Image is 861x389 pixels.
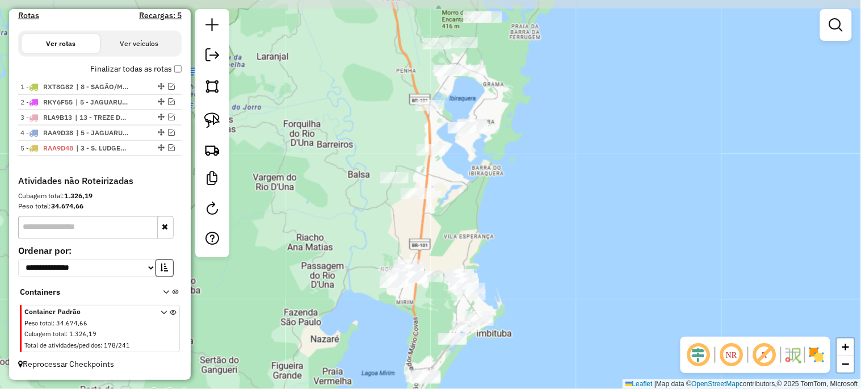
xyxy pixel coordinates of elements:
span: 3 - [20,113,72,122]
a: Exibir filtros [825,14,847,36]
div: Atividade não roteirizada - BEBIDAS ZIMBA [395,265,423,276]
div: Atividade não roteirizada - BAR FARIAS [457,283,485,294]
button: Ver rotas [22,34,100,53]
div: Atividade não roteirizada - BAR DO SEU ZE [412,371,440,383]
span: : [53,320,54,328]
img: Selecionar atividades - polígono [204,78,220,94]
div: Atividade não roteirizada - ARENA JIM [465,315,494,326]
a: OpenStreetMap [692,380,740,388]
span: : [100,342,102,350]
span: 5 - JAGUARUNA/FAROL, 8 - SAGÃO/M GRANDE/C. BOM [75,97,128,107]
div: Map data © contributors,© 2025 TomTom, Microsoft [623,379,861,389]
div: Atividade não roteirizada - REST.VO COTINHA [394,266,423,278]
span: 1 - [20,82,73,91]
span: 3 - S. LUDGERO, 4 - B. DO NORTE, 6 - GRAVATAL [76,143,128,153]
strong: 34.674,66 [51,202,83,211]
span: 1.326,19 [69,331,96,338]
span: Containers [20,287,148,299]
span: Cubagem total [24,331,66,338]
img: Criar rota [204,142,220,158]
div: Atividade não roteirizada - REST.PUB CAFE MACHAD [398,272,427,283]
span: 13 - TREZE DE MAIO, 8 - SAGÃO/M GRANDE/C. BOM [75,112,127,123]
em: Alterar sequência das rotas [158,114,165,120]
em: Alterar sequência das rotas [158,144,165,151]
span: : [66,331,68,338]
div: Peso total: [18,202,182,212]
span: 8 - SAGÃO/M GRANDE/C. BOM [76,82,128,92]
span: RKY6F55 [43,98,73,106]
div: Atividade não roteirizada - CASSIANO GARCIA [417,144,445,156]
label: Ordenar por: [18,244,182,258]
span: Container Padrão [24,307,147,317]
img: Selecionar atividades - laço [204,112,220,128]
img: Fluxo de ruas [784,346,802,364]
div: Atividade não roteirizada - HAMBURGUERIA RETRO [447,274,475,285]
div: Atividade não roteirizada - ZIMBEER [452,321,481,332]
em: Visualizar rota [168,98,175,105]
div: Atividade não roteirizada - LIQUID STORE [464,311,493,323]
span: RAA9D38 [43,128,73,137]
label: Finalizar todas as rotas [90,63,182,75]
span: RAA9D48 [43,144,73,152]
input: Finalizar todas as rotas [174,65,182,73]
div: Atividade não roteirizada - MERCADINHO DOS GAUCH [401,188,429,199]
h4: Recargas: 5 [139,11,182,20]
div: Cubagem total: [18,191,182,202]
div: Atividade não roteirizada - WALMOR SANTANA LAURI [457,289,486,300]
div: Atividade não roteirizada - PIZZARIA GIRASSOLE [457,119,486,131]
em: Alterar sequência das rotas [158,129,165,136]
div: Atividade não roteirizada - LOURIVAL ANICETO [450,278,478,289]
div: Atividade não roteirizada - MERCADO VILA NOVA 3 [412,373,440,384]
div: Atividade não roteirizada - MINI MERCADO MeG [381,268,410,279]
em: Visualizar rota [168,144,175,151]
div: Atividade não roteirizada - BAR ERALDO [380,172,409,183]
img: Exibir/Ocultar setores [808,346,826,364]
a: Criar rota [200,137,225,162]
div: Atividade não roteirizada - BAR DO PARAIBA [448,273,477,285]
div: Atividade não roteirizada - EDSON NASCIMENTO [444,272,473,283]
span: − [842,357,850,371]
a: Nova sessão e pesquisa [201,14,224,39]
div: Atividade não roteirizada - ARENA NOVO HORIZONTE [380,277,408,288]
div: Atividade não roteirizada - ACALU CAMPO DUNA [457,65,486,76]
span: Total de atividades/pedidos [24,342,100,350]
div: Atividade não roteirizada - TALISMA DRINKS BAR [415,271,443,282]
a: Exportar sessão [201,44,224,69]
span: 4 - [20,128,73,137]
span: Peso total [24,320,53,328]
div: Atividade não roteirizada - BAR DA ALICE [463,11,492,23]
span: RLA9B13 [43,113,72,122]
div: Atividade não roteirizada - BAR E MER ILUMINADA [423,38,451,49]
span: Ocultar deslocamento [685,341,712,369]
em: Visualizar rota [168,114,175,120]
div: Atividade não roteirizada - STOP NIGHT [438,333,467,345]
span: 5 - [20,144,73,152]
div: Atividade não roteirizada - BEBIDAS ZIMBA [396,265,425,277]
span: | [654,380,656,388]
div: Atividade não roteirizada - BEBIDAS VALTER [412,370,440,382]
span: 5 - JAGUARUNA/FAROL [76,128,128,138]
em: Alterar sequência das rotas [158,98,165,105]
div: Atividade não roteirizada - PAO E ARTE [415,100,444,111]
a: Rotas [18,11,39,20]
a: Criar modelo [201,167,224,193]
div: Atividade não roteirizada - VANTO LANCHES [394,265,423,276]
strong: 1.326,19 [64,192,93,200]
div: Atividade não roteirizada - LIDER IMBITUBA [406,371,434,382]
div: Atividade não roteirizada - LOURIVAL ANICETO [451,278,479,289]
div: Atividade não roteirizada - ERIC DE SOUZA [474,11,502,23]
em: Visualizar rota [168,83,175,90]
div: Atividade não roteirizada - DECO RESTAURANTE [460,122,488,133]
em: Alterar sequência das rotas [158,83,165,90]
span: Exibir rótulo [751,341,778,369]
div: Atividade não roteirizada - BAR ANDRINO [450,37,478,48]
a: Zoom in [837,338,854,355]
a: Reroteirizar Sessão [201,197,224,223]
div: Atividade não roteirizada - CANTINA NONNA INES [448,122,476,133]
a: Zoom out [837,355,854,373]
span: RXT8G82 [43,82,73,91]
span: 2 - [20,98,73,106]
span: 34.674,66 [56,320,87,328]
div: Atividade não roteirizada - PANIFICADORA PAMELLA [446,269,474,281]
